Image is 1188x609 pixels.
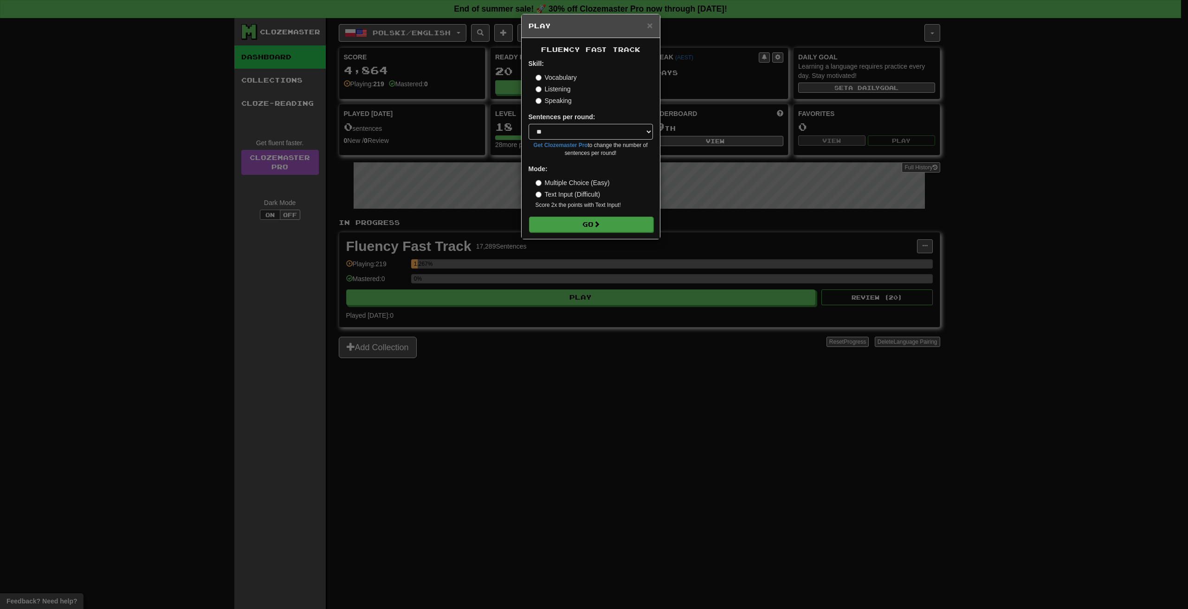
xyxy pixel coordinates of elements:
[536,84,571,94] label: Listening
[536,98,542,104] input: Speaking
[536,180,542,186] input: Multiple Choice (Easy)
[529,21,653,31] h5: Play
[529,217,653,232] button: Go
[536,75,542,81] input: Vocabulary
[534,142,588,148] a: Get Clozemaster Pro
[536,73,577,82] label: Vocabulary
[536,190,600,199] label: Text Input (Difficult)
[536,178,610,187] label: Multiple Choice (Easy)
[529,112,595,122] label: Sentences per round:
[536,86,542,92] input: Listening
[647,20,652,30] button: Close
[647,20,652,31] span: ×
[541,45,640,53] span: Fluency Fast Track
[536,201,653,209] small: Score 2x the points with Text Input !
[529,60,544,67] strong: Skill:
[529,141,653,157] small: to change the number of sentences per round!
[536,192,542,198] input: Text Input (Difficult)
[529,165,548,173] strong: Mode:
[536,96,572,105] label: Speaking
